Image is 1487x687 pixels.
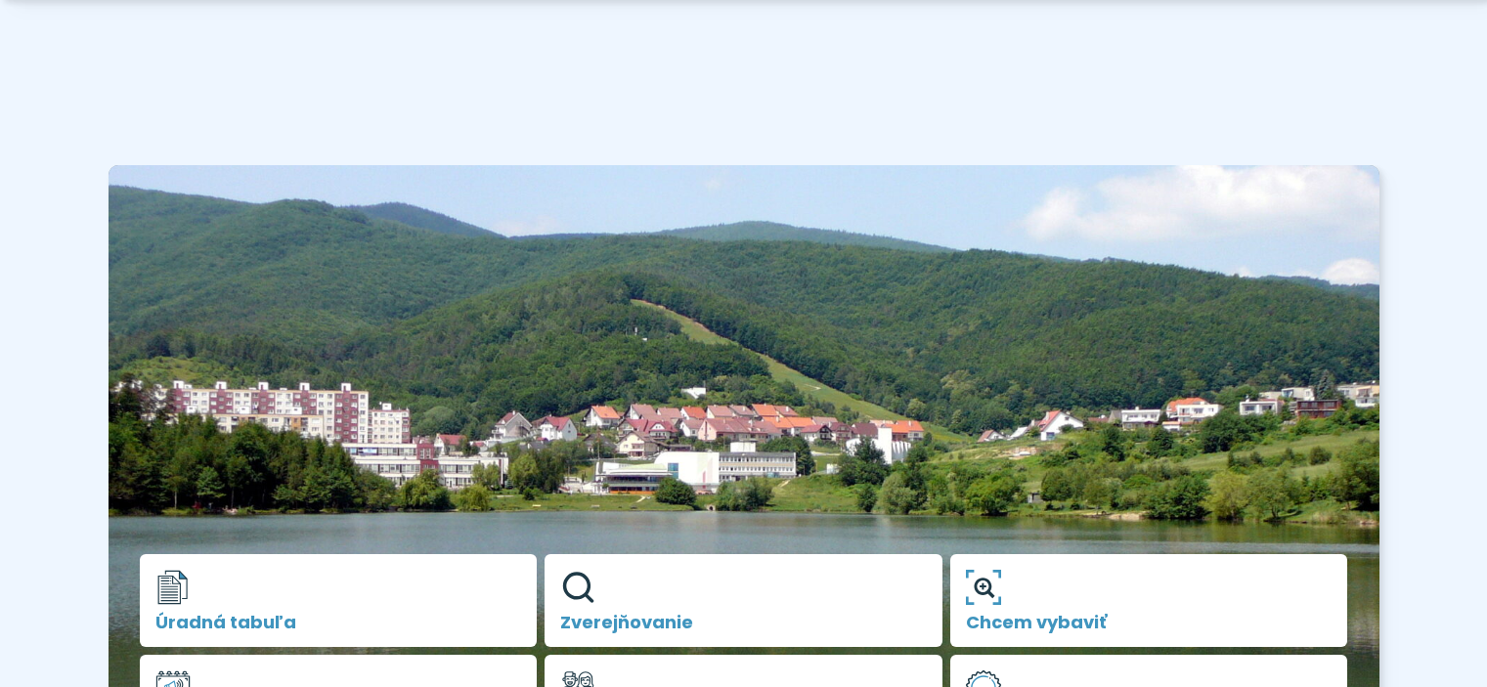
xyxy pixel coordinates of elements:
span: Úradná tabuľa [155,613,522,632]
a: Chcem vybaviť [950,554,1348,648]
a: Zverejňovanie [545,554,942,648]
span: Chcem vybaviť [966,613,1333,632]
span: Zverejňovanie [560,613,927,632]
a: Úradná tabuľa [140,554,538,648]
